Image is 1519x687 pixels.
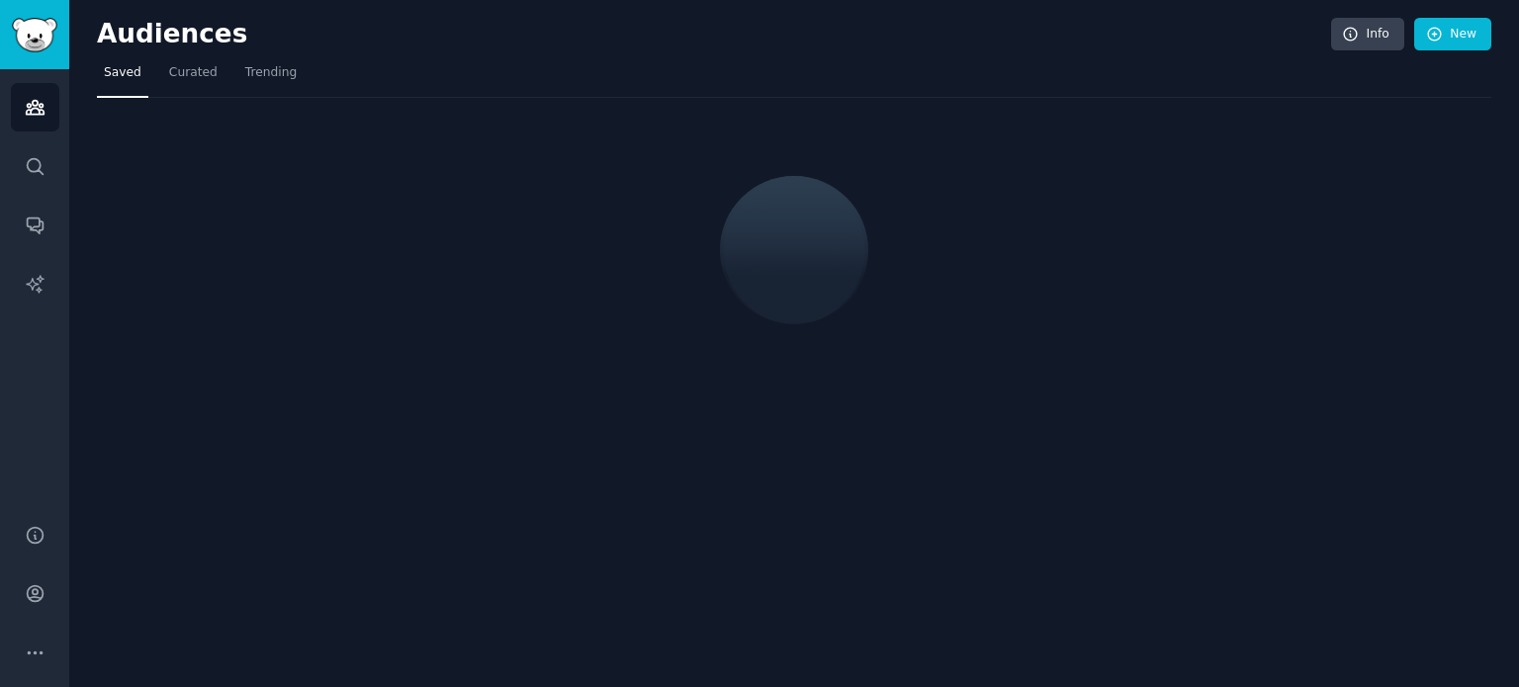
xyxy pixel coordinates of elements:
[1414,18,1491,51] a: New
[169,64,218,82] span: Curated
[245,64,297,82] span: Trending
[97,57,148,98] a: Saved
[1331,18,1404,51] a: Info
[12,18,57,52] img: GummySearch logo
[238,57,304,98] a: Trending
[104,64,141,82] span: Saved
[97,19,1331,50] h2: Audiences
[162,57,224,98] a: Curated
